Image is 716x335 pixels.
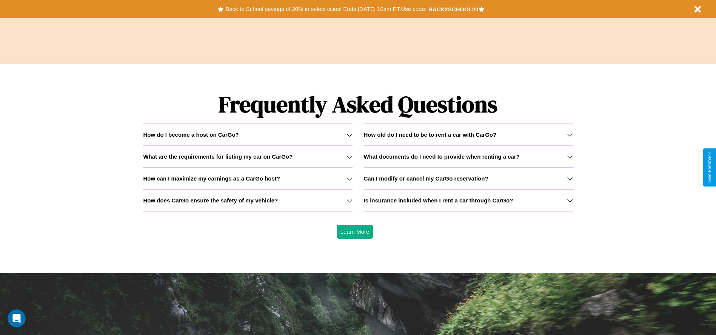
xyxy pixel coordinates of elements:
[364,175,488,182] h3: Can I modify or cancel my CarGo reservation?
[428,6,479,12] b: BACK2SCHOOL20
[337,225,373,239] button: Learn More
[143,131,239,138] h3: How do I become a host on CarGo?
[364,153,520,160] h3: What documents do I need to provide when renting a car?
[223,4,428,14] button: Back to School savings of 20% in select cities! Ends [DATE] 10am PT.Use code:
[8,309,26,327] iframe: Intercom live chat
[143,85,573,124] h1: Frequently Asked Questions
[364,131,497,138] h3: How old do I need to be to rent a car with CarGo?
[364,197,513,204] h3: Is insurance included when I rent a car through CarGo?
[143,175,280,182] h3: How can I maximize my earnings as a CarGo host?
[143,197,278,204] h3: How does CarGo ensure the safety of my vehicle?
[143,153,293,160] h3: What are the requirements for listing my car on CarGo?
[707,152,712,183] div: Give Feedback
